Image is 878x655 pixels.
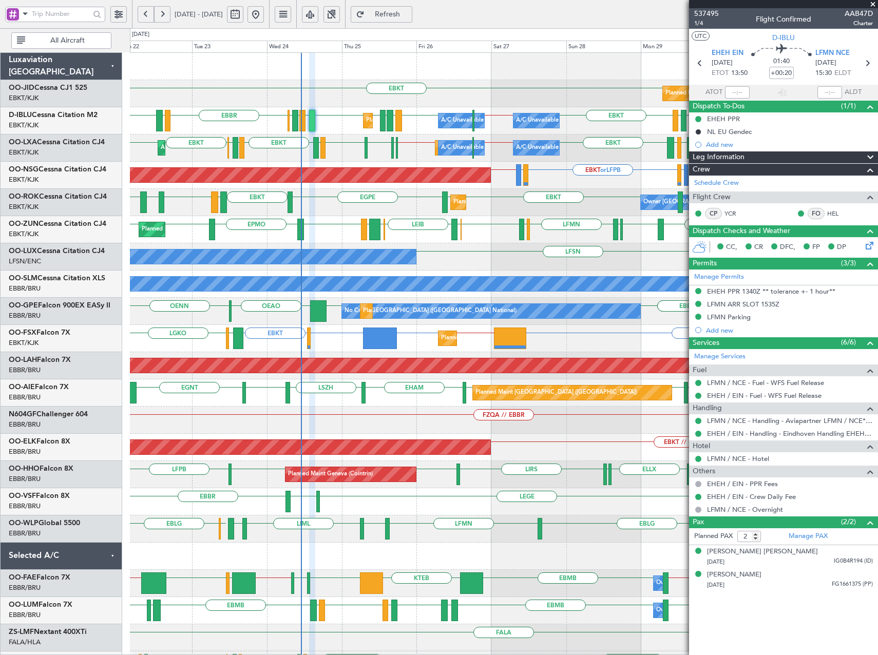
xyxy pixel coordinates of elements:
a: OO-GPEFalcon 900EX EASy II [9,302,110,309]
span: CR [754,242,763,253]
a: OO-FAEFalcon 7X [9,574,70,581]
div: [PERSON_NAME] [707,570,761,580]
a: OO-SLMCessna Citation XLS [9,275,105,282]
div: Sat 27 [491,41,566,53]
a: EHEH / EIN - Fuel - WFS Fuel Release [707,391,822,400]
a: OO-HHOFalcon 8X [9,465,73,472]
div: FO [808,208,825,219]
a: EBKT/KJK [9,229,39,239]
a: HEL [827,209,850,218]
span: ETOT [712,68,729,79]
div: Thu 25 [342,41,417,53]
a: OO-NSGCessna Citation CJ4 [9,166,106,173]
span: N604GF [9,411,36,418]
div: Wed 24 [267,41,342,53]
div: Owner [GEOGRAPHIC_DATA]-[GEOGRAPHIC_DATA] [643,195,782,210]
div: EHEH PPR 1340Z ** tolerance +- 1 hour** [707,287,835,296]
div: Planned Maint Kortrijk-[GEOGRAPHIC_DATA] [142,222,261,237]
div: Planned Maint Geneva (Cointrin) [288,467,373,482]
div: A/C Unavailable [GEOGRAPHIC_DATA] ([GEOGRAPHIC_DATA] National) [441,140,632,156]
span: Hotel [693,440,710,452]
a: OO-LAHFalcon 7X [9,356,71,363]
div: LFMN Parking [707,313,751,321]
span: CC, [726,242,737,253]
span: (3/3) [841,258,856,268]
a: Schedule Crew [694,178,739,188]
span: Leg Information [693,151,745,163]
span: Others [693,466,715,477]
div: Fri 26 [416,41,491,53]
div: Planned Maint Kortrijk-[GEOGRAPHIC_DATA] [665,86,785,101]
div: Add new [706,140,873,149]
div: Mon 29 [641,41,716,53]
div: Planned Maint [GEOGRAPHIC_DATA] ([GEOGRAPHIC_DATA] National) [363,303,549,319]
span: 01:40 [773,56,790,67]
a: EHEH / EIN - Crew Daily Fee [707,492,796,501]
a: D-IBLUCessna Citation M2 [9,111,98,119]
span: LFMN NCE [815,48,850,59]
span: 13:50 [731,68,748,79]
span: Permits [693,258,717,269]
a: OO-ROKCessna Citation CJ4 [9,193,107,200]
a: EBBR/BRU [9,474,41,484]
div: A/C Unavailable [GEOGRAPHIC_DATA] ([GEOGRAPHIC_DATA] National) [441,113,632,128]
div: Planned Maint Kortrijk-[GEOGRAPHIC_DATA] [441,331,561,346]
span: OO-WLP [9,519,39,527]
button: UTC [692,31,710,41]
div: Owner Melsbroek Air Base [656,575,726,591]
div: [DATE] [132,30,149,39]
div: EHEH PPR [707,114,740,123]
span: OO-HHO [9,465,40,472]
div: Tue 23 [192,41,267,53]
span: D-IBLU [9,111,32,119]
a: EBKT/KJK [9,121,39,130]
div: NL EU Gendec [707,127,752,136]
div: Mon 22 [118,41,193,53]
a: EBBR/BRU [9,447,41,456]
a: EHEH / EIN - PPR Fees [707,479,778,488]
span: OO-ZUN [9,220,39,227]
a: EBBR/BRU [9,420,41,429]
a: OO-AIEFalcon 7X [9,383,69,391]
a: EBKT/KJK [9,175,39,184]
span: All Aircraft [27,37,108,44]
span: 1/4 [694,19,719,28]
span: OO-VSF [9,492,36,499]
span: OO-LUX [9,247,37,255]
span: Flight Crew [693,191,731,203]
label: Planned PAX [694,531,733,542]
span: OO-LAH [9,356,37,363]
span: AAB47D [845,8,873,19]
a: FALA/HLA [9,638,41,647]
div: A/C Unavailable [516,140,559,156]
span: DP [837,242,846,253]
span: Pax [693,516,704,528]
a: OO-ELKFalcon 8X [9,438,70,445]
div: Sun 28 [566,41,641,53]
a: EBBR/BRU [9,610,41,620]
span: [DATE] [707,558,724,566]
a: EBKT/KJK [9,148,39,157]
a: LFSN/ENC [9,257,41,266]
span: OO-GPE [9,302,38,309]
span: OO-SLM [9,275,37,282]
span: ELDT [834,68,851,79]
span: Handling [693,402,722,414]
a: LFMN / NCE - Overnight [707,505,783,514]
a: EBBR/BRU [9,284,41,293]
span: [DATE] - [DATE] [175,10,223,19]
div: Owner Melsbroek Air Base [656,603,726,618]
a: OO-LXACessna Citation CJ4 [9,139,105,146]
div: Add new [706,326,873,335]
div: Planned Maint Nice ([GEOGRAPHIC_DATA]) [366,113,481,128]
span: FP [812,242,820,253]
a: Manage Services [694,352,746,362]
span: Fuel [693,364,707,376]
span: [DATE] [815,58,836,68]
div: LFMN ARR SLOT 1535Z [707,300,779,309]
span: Crew [693,164,710,176]
span: OO-FAE [9,574,36,581]
a: EBKT/KJK [9,338,39,348]
div: A/C Unavailable [GEOGRAPHIC_DATA]-[GEOGRAPHIC_DATA] [516,113,680,128]
a: YCR [724,209,748,218]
